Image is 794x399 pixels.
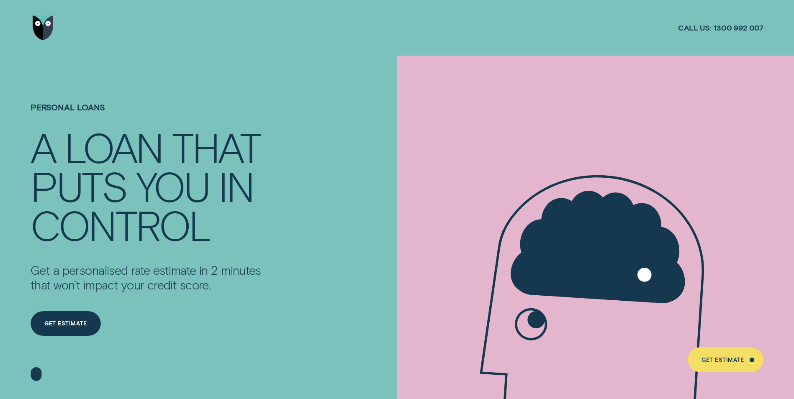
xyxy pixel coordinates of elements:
h4: A LOAN THAT PUTS YOU IN CONTROL [31,128,271,244]
div: IN [218,166,254,205]
span: 1300 992 007 [714,23,763,33]
div: LOAN [64,128,162,166]
a: Get Estimate [688,347,763,372]
p: Get a personalised rate estimate in 2 minutes that won't impact your credit score. [31,263,271,293]
div: PUTS [31,166,126,205]
img: Wisr [33,15,54,41]
div: A [31,128,55,166]
a: Call us:1300 992 007 [678,23,763,33]
h1: Personal Loans [31,102,271,128]
div: THAT [172,128,260,166]
div: CONTROL [31,205,210,244]
a: Get Estimate [31,311,101,336]
span: Call us: [678,23,712,33]
div: YOU [136,166,209,205]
